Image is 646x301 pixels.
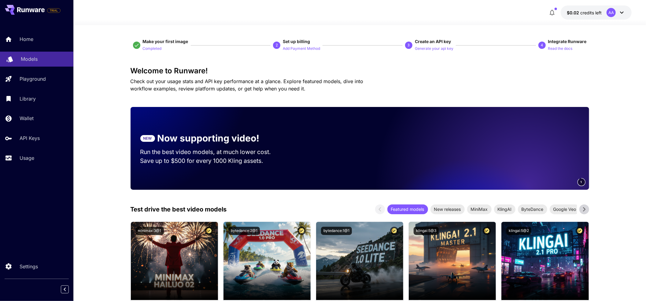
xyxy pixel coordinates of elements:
div: New releases [430,204,465,214]
p: Completed [143,46,162,52]
p: Home [20,35,33,43]
p: NEW [143,136,152,141]
img: alt [223,222,311,300]
p: Models [21,55,38,63]
button: Completed [143,45,162,52]
span: KlingAI [494,206,515,212]
span: Featured models [387,206,428,212]
button: Certified Model – Vetted for best performance and includes a commercial license. [297,227,306,235]
button: Certified Model – Vetted for best performance and includes a commercial license. [576,227,584,235]
p: Wallet [20,115,34,122]
button: Add Payment Method [283,45,320,52]
span: MiniMax [467,206,492,212]
button: klingai:5@3 [414,227,439,235]
div: KlingAI [494,204,515,214]
img: alt [409,222,496,300]
button: Generate your api key [415,45,453,52]
div: ByteDance [518,204,547,214]
p: Add Payment Method [283,46,320,52]
img: alt [501,222,589,300]
p: API Keys [20,134,40,142]
p: Now supporting video! [157,131,260,145]
span: Set up billing [283,39,310,44]
button: bytedance:2@1 [228,227,260,235]
p: Run the best video models, at much lower cost. [140,148,283,156]
button: Collapse sidebar [61,285,69,293]
p: 4 [541,42,543,48]
button: klingai:5@2 [506,227,531,235]
span: Google Veo [550,206,580,212]
p: Test drive the best video models [131,205,227,214]
span: ByteDance [518,206,547,212]
span: credits left [580,10,602,15]
button: Read the docs [548,45,573,52]
h3: Welcome to Runware! [131,67,589,75]
span: New releases [430,206,465,212]
div: Google Veo [550,204,580,214]
p: Settings [20,263,38,270]
span: Create an API key [415,39,451,44]
p: 3 [408,42,410,48]
span: TRIAL [47,8,60,13]
span: Add your payment card to enable full platform functionality. [47,7,61,14]
button: minimax:3@1 [136,227,164,235]
button: Certified Model – Vetted for best performance and includes a commercial license. [483,227,491,235]
p: Playground [20,75,46,83]
div: Collapse sidebar [65,284,73,295]
button: $0.0244AA [561,6,632,20]
p: Generate your api key [415,46,453,52]
button: Certified Model – Vetted for best performance and includes a commercial license. [390,227,398,235]
button: Certified Model – Vetted for best performance and includes a commercial license. [205,227,213,235]
div: MiniMax [467,204,492,214]
div: $0.0244 [567,9,602,16]
img: alt [131,222,218,300]
span: Make your first image [143,39,188,44]
span: Integrate Runware [548,39,587,44]
p: Usage [20,154,34,162]
div: AA [607,8,616,17]
div: Featured models [387,204,428,214]
p: Save up to $500 for every 1000 Kling assets. [140,156,283,165]
span: 1 [581,180,582,184]
p: Read the docs [548,46,573,52]
img: alt [316,222,403,300]
span: Check out your usage stats and API key performance at a glance. Explore featured models, dive int... [131,78,364,92]
p: 2 [276,42,278,48]
p: Library [20,95,36,102]
button: bytedance:1@1 [321,227,352,235]
span: $0.02 [567,10,580,15]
